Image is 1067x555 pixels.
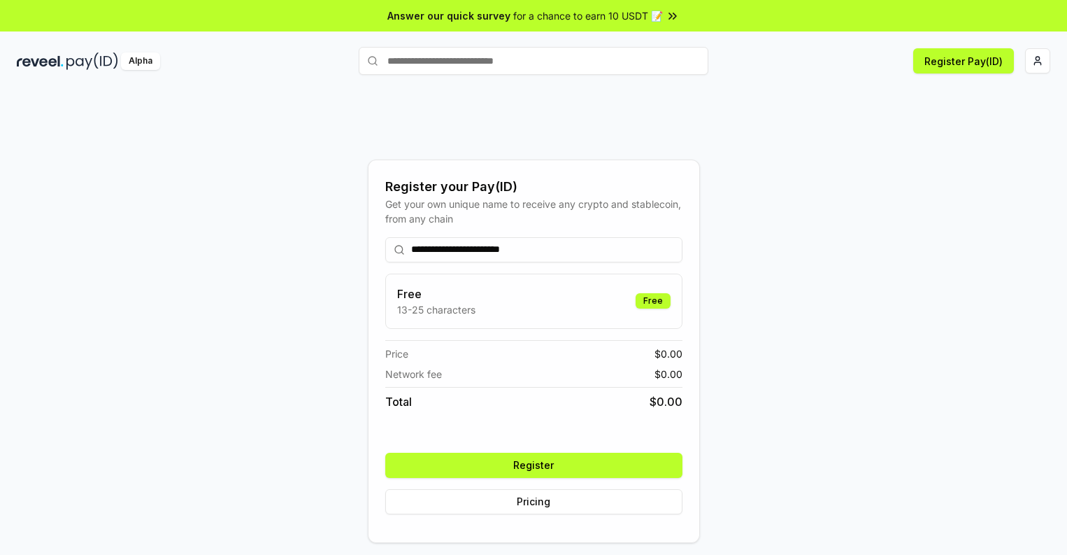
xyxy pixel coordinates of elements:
[66,52,118,70] img: pay_id
[650,393,682,410] span: $ 0.00
[385,453,682,478] button: Register
[385,346,408,361] span: Price
[397,302,475,317] p: 13-25 characters
[636,293,671,309] div: Free
[121,52,160,70] div: Alpha
[385,367,442,381] span: Network fee
[385,197,682,226] div: Get your own unique name to receive any crypto and stablecoin, from any chain
[654,346,682,361] span: $ 0.00
[513,8,663,23] span: for a chance to earn 10 USDT 📝
[385,489,682,514] button: Pricing
[397,286,475,302] h3: Free
[385,177,682,197] div: Register your Pay(ID)
[17,52,64,70] img: reveel_dark
[385,393,412,410] span: Total
[387,8,510,23] span: Answer our quick survey
[654,367,682,381] span: $ 0.00
[913,48,1014,73] button: Register Pay(ID)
